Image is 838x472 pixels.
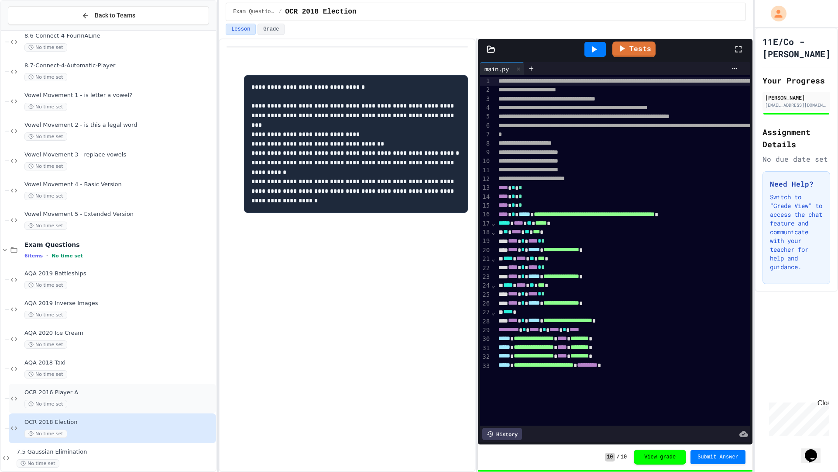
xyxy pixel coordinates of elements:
[480,299,491,308] div: 26
[697,454,738,461] span: Submit Answer
[621,454,627,461] span: 10
[480,210,491,219] div: 16
[480,130,491,139] div: 7
[801,437,829,463] iframe: chat widget
[17,448,214,456] span: 7.5 Gaussian Elimination
[24,32,214,40] span: 8.6-Connect-4-FourInALine
[52,253,83,259] span: No time set
[480,362,491,371] div: 33
[605,453,615,462] span: 10
[24,103,67,111] span: No time set
[612,42,656,57] a: Tests
[480,344,491,353] div: 31
[95,11,135,20] span: Back to Teams
[480,335,491,344] div: 30
[24,132,67,141] span: No time set
[770,193,823,271] p: Switch to "Grade View" to access the chat feature and communicate with your teacher for help and ...
[24,300,214,307] span: AQA 2019 Inverse Images
[24,389,214,396] span: OCR 2016 Player A
[634,450,686,465] button: View grade
[480,121,491,130] div: 6
[24,270,214,278] span: AQA 2019 Battleships
[24,151,214,159] span: Vowel Movement 3 - replace vowels
[278,8,282,15] span: /
[3,3,60,56] div: Chat with us now!Close
[480,157,491,166] div: 10
[8,6,209,25] button: Back to Teams
[491,282,495,289] span: Fold line
[17,459,59,468] span: No time set
[480,228,491,237] div: 18
[762,35,831,60] h1: 11E/Co - [PERSON_NAME]
[480,184,491,192] div: 13
[480,62,524,75] div: main.py
[765,102,828,108] div: [EMAIL_ADDRESS][DOMAIN_NAME]
[480,86,491,94] div: 2
[258,24,285,35] button: Grade
[480,246,491,255] div: 20
[491,309,495,316] span: Fold line
[24,359,214,367] span: AQA 2018 Taxi
[24,419,214,426] span: OCR 2018 Election
[24,192,67,200] span: No time set
[762,126,830,150] h2: Assignment Details
[690,450,745,464] button: Submit Answer
[24,162,67,170] span: No time set
[480,273,491,281] div: 23
[762,74,830,87] h2: Your Progress
[24,340,67,349] span: No time set
[480,77,491,86] div: 1
[491,255,495,262] span: Fold line
[285,7,356,17] span: OCR 2018 Election
[766,399,829,436] iframe: chat widget
[765,94,828,101] div: [PERSON_NAME]
[482,428,522,440] div: History
[226,24,256,35] button: Lesson
[480,148,491,157] div: 9
[480,193,491,201] div: 14
[480,237,491,246] div: 19
[480,64,513,73] div: main.py
[480,112,491,121] div: 5
[480,308,491,317] div: 27
[24,241,214,249] span: Exam Questions
[24,43,67,52] span: No time set
[24,330,214,337] span: AQA 2020 Ice Cream
[480,201,491,210] div: 15
[24,281,67,289] span: No time set
[480,255,491,264] div: 21
[24,92,214,99] span: Vowel Movement 1 - is letter a vowel?
[480,95,491,104] div: 3
[24,253,43,259] span: 6 items
[24,62,214,69] span: 8.7-Connect-4-Automatic-Player
[491,229,495,236] span: Fold line
[24,121,214,129] span: Vowel Movement 2 - is this a legal word
[480,175,491,184] div: 12
[770,179,823,189] h3: Need Help?
[480,353,491,361] div: 32
[24,311,67,319] span: No time set
[762,3,789,24] div: My Account
[24,430,67,438] span: No time set
[233,8,275,15] span: Exam Questions
[24,370,67,378] span: No time set
[480,264,491,273] div: 22
[46,252,48,259] span: •
[24,222,67,230] span: No time set
[24,400,67,408] span: No time set
[491,220,495,227] span: Fold line
[480,291,491,299] div: 25
[617,454,620,461] span: /
[480,326,491,335] div: 29
[24,211,214,218] span: Vowel Movement 5 - Extended Version
[762,154,830,164] div: No due date set
[480,166,491,175] div: 11
[480,281,491,290] div: 24
[480,104,491,112] div: 4
[480,317,491,326] div: 28
[480,219,491,228] div: 17
[480,139,491,148] div: 8
[24,73,67,81] span: No time set
[24,181,214,188] span: Vowel Movement 4 - Basic Version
